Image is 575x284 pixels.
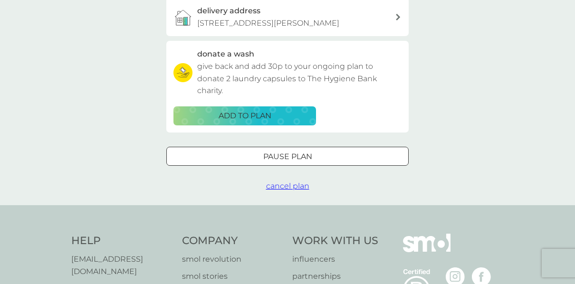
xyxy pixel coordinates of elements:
h3: delivery address [197,5,260,17]
p: give back and add 30p to your ongoing plan to donate 2 laundry capsules to The Hygiene Bank charity. [197,60,402,97]
h3: donate a wash [197,48,254,60]
p: [STREET_ADDRESS][PERSON_NAME] [197,17,339,29]
span: cancel plan [266,181,309,190]
a: smol stories [182,270,283,283]
a: partnerships [292,270,378,283]
h4: Company [182,234,283,248]
h4: Work With Us [292,234,378,248]
a: influencers [292,253,378,265]
button: cancel plan [266,180,309,192]
a: [EMAIL_ADDRESS][DOMAIN_NAME] [71,253,172,277]
p: ADD TO PLAN [219,110,271,122]
p: Pause plan [263,151,312,163]
img: smol [403,234,450,266]
h4: Help [71,234,172,248]
button: ADD TO PLAN [173,106,316,125]
button: Pause plan [166,147,409,166]
a: smol revolution [182,253,283,265]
